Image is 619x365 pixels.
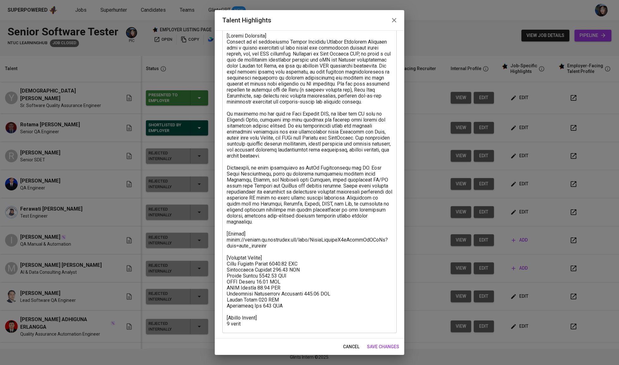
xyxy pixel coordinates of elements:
[364,341,402,353] button: save changes
[343,343,359,351] span: cancel
[222,15,397,25] h2: Talent Highlights
[227,33,392,327] textarea: [Loremi Dolorsita] Consect ad el seddoeiusmo Tempor Incididu Utlabor Etdolorem Aliquaen admi v qu...
[367,343,399,351] span: save changes
[340,341,362,353] button: cancel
